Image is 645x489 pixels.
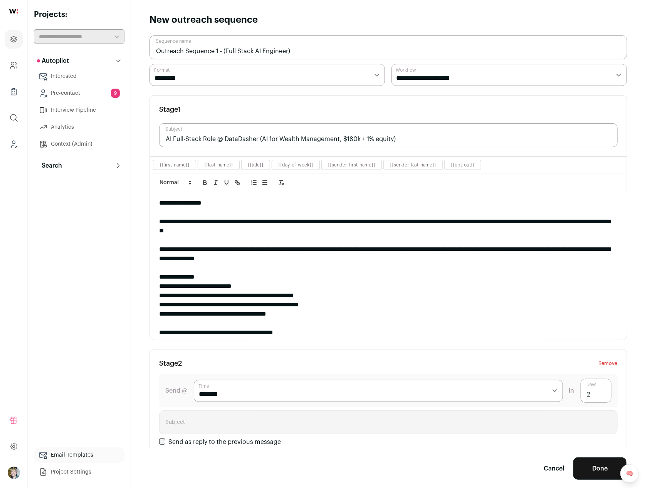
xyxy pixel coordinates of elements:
[8,467,20,479] button: Open dropdown
[278,162,313,168] button: {{day_of_week}}
[149,14,258,26] h1: New outreach sequence
[5,56,23,75] a: Company and ATS Settings
[34,158,124,173] button: Search
[5,135,23,153] a: Leads (Backoffice)
[37,161,62,170] p: Search
[34,464,124,480] a: Project Settings
[159,105,181,114] h3: Stage
[168,439,281,445] label: Send as reply to the previous message
[34,69,124,84] a: Interested
[37,56,69,66] p: Autopilot
[178,106,181,113] span: 1
[8,467,20,479] img: 6494470-medium_jpg
[165,386,188,395] label: Send @
[390,162,436,168] button: {{sender_last_name}}
[178,360,182,367] span: 2
[204,162,233,168] button: {{last_name}}
[159,359,182,368] h3: Stage
[544,464,564,473] a: Cancel
[5,82,23,101] a: Company Lists
[569,386,574,395] span: in
[9,9,18,13] img: wellfound-shorthand-0d5821cbd27db2630d0214b213865d53afaa358527fdda9d0ea32b1df1b89c2c.svg
[581,379,611,403] input: Days
[159,123,618,147] input: Subject
[111,89,120,98] span: 9
[160,162,190,168] button: {{first_name}}
[34,86,124,101] a: Pre-contact9
[159,410,618,434] input: Subject
[34,53,124,69] button: Autopilot
[34,119,124,135] a: Analytics
[620,464,639,483] a: 🧠
[149,35,627,59] input: Sequence name
[248,162,264,168] button: {{title}}
[5,30,23,49] a: Projects
[34,447,124,463] a: Email Templates
[34,9,124,20] h2: Projects:
[34,103,124,118] a: Interview Pipeline
[599,359,618,368] button: Remove
[34,136,124,152] a: Context (Admin)
[328,162,375,168] button: {{sender_first_name}}
[451,162,475,168] button: {{opt_out}}
[573,457,627,480] button: Done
